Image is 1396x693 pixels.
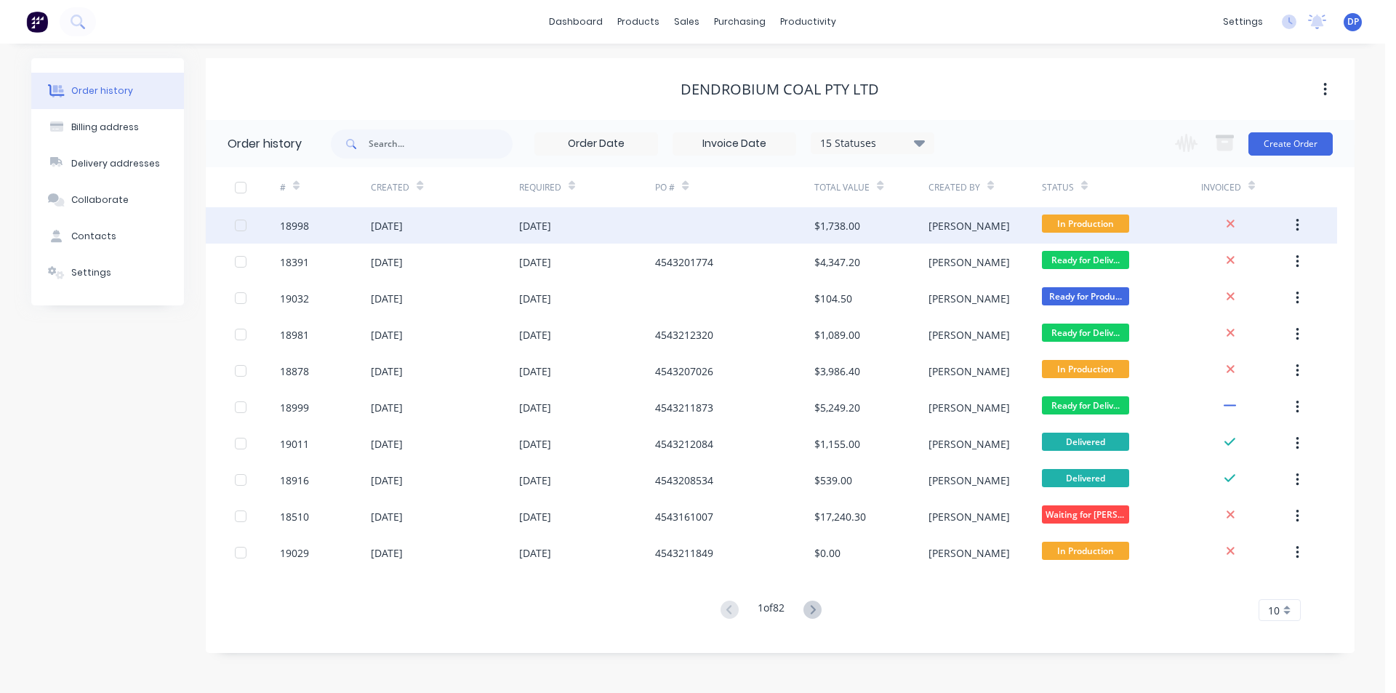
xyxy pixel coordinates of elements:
[655,167,814,207] div: PO #
[1042,215,1129,233] span: In Production
[773,11,843,33] div: productivity
[1042,505,1129,524] span: Waiting for [PERSON_NAME]
[814,218,860,233] div: $1,738.00
[655,364,713,379] div: 4543207026
[928,291,1010,306] div: [PERSON_NAME]
[519,181,561,194] div: Required
[280,545,309,561] div: 19029
[519,218,551,233] div: [DATE]
[280,181,286,194] div: #
[371,181,409,194] div: Created
[280,400,309,415] div: 18999
[1042,251,1129,269] span: Ready for Deliv...
[928,181,980,194] div: Created By
[655,181,675,194] div: PO #
[814,181,870,194] div: Total Value
[31,145,184,182] button: Delivery addresses
[814,436,860,452] div: $1,155.00
[371,473,403,488] div: [DATE]
[371,509,403,524] div: [DATE]
[519,473,551,488] div: [DATE]
[673,133,795,155] input: Invoice Date
[519,167,656,207] div: Required
[707,11,773,33] div: purchasing
[31,218,184,255] button: Contacts
[1042,181,1074,194] div: Status
[371,545,403,561] div: [DATE]
[71,230,116,243] div: Contacts
[814,509,866,524] div: $17,240.30
[655,473,713,488] div: 4543208534
[519,327,551,343] div: [DATE]
[371,436,403,452] div: [DATE]
[1042,287,1129,305] span: Ready for Produ...
[519,255,551,270] div: [DATE]
[1216,11,1270,33] div: settings
[280,509,309,524] div: 18510
[519,509,551,524] div: [DATE]
[928,218,1010,233] div: [PERSON_NAME]
[280,327,309,343] div: 18981
[371,291,403,306] div: [DATE]
[655,400,713,415] div: 4543211873
[71,121,139,134] div: Billing address
[928,364,1010,379] div: [PERSON_NAME]
[228,135,302,153] div: Order history
[31,109,184,145] button: Billing address
[31,73,184,109] button: Order history
[1268,603,1280,618] span: 10
[811,135,934,151] div: 15 Statuses
[71,193,129,207] div: Collaborate
[928,509,1010,524] div: [PERSON_NAME]
[71,266,111,279] div: Settings
[280,291,309,306] div: 19032
[928,327,1010,343] div: [PERSON_NAME]
[519,545,551,561] div: [DATE]
[655,255,713,270] div: 4543201774
[928,473,1010,488] div: [PERSON_NAME]
[814,167,928,207] div: Total Value
[1248,132,1333,156] button: Create Order
[519,364,551,379] div: [DATE]
[655,509,713,524] div: 4543161007
[1042,433,1129,451] span: Delivered
[31,255,184,291] button: Settings
[542,11,610,33] a: dashboard
[1042,542,1129,560] span: In Production
[519,400,551,415] div: [DATE]
[928,436,1010,452] div: [PERSON_NAME]
[371,400,403,415] div: [DATE]
[280,167,371,207] div: #
[280,436,309,452] div: 19011
[280,473,309,488] div: 18916
[1201,181,1241,194] div: Invoiced
[928,545,1010,561] div: [PERSON_NAME]
[371,327,403,343] div: [DATE]
[655,545,713,561] div: 4543211849
[758,600,785,621] div: 1 of 82
[814,545,841,561] div: $0.00
[535,133,657,155] input: Order Date
[655,436,713,452] div: 4543212084
[928,167,1042,207] div: Created By
[31,182,184,218] button: Collaborate
[1042,360,1129,378] span: In Production
[1042,396,1129,414] span: Ready for Deliv...
[519,436,551,452] div: [DATE]
[814,473,852,488] div: $539.00
[1347,15,1359,28] span: DP
[371,167,518,207] div: Created
[280,255,309,270] div: 18391
[655,327,713,343] div: 4543212320
[814,327,860,343] div: $1,089.00
[814,364,860,379] div: $3,986.40
[371,218,403,233] div: [DATE]
[1201,167,1292,207] div: Invoiced
[71,157,160,170] div: Delivery addresses
[610,11,667,33] div: products
[519,291,551,306] div: [DATE]
[928,400,1010,415] div: [PERSON_NAME]
[1042,324,1129,342] span: Ready for Deliv...
[814,400,860,415] div: $5,249.20
[369,129,513,159] input: Search...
